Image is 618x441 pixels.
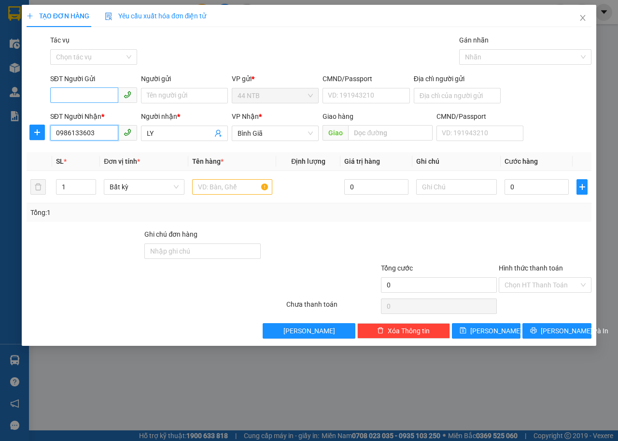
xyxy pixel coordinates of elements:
span: plus [27,13,33,19]
label: Gán nhãn [459,36,489,44]
span: C : [68,53,75,63]
span: Xóa Thông tin [388,326,430,336]
span: Tổng cước [381,264,413,272]
label: Hình thức thanh toán [499,264,563,272]
div: Người gửi [141,73,228,84]
div: 44 NTB [8,8,62,20]
button: plus [29,125,45,140]
span: 44 NTB [238,88,313,103]
div: Trưởng [69,20,137,31]
span: delete [377,327,384,335]
input: Địa chỉ của người gửi [414,88,501,103]
div: 0969780707 [69,31,137,45]
span: [PERSON_NAME] [283,326,335,336]
th: Ghi chú [412,152,501,171]
span: [PERSON_NAME] và In [541,326,608,336]
label: Tác vụ [50,36,70,44]
span: save [460,327,466,335]
span: close [579,14,587,22]
span: Tên hàng [192,157,224,165]
button: printer[PERSON_NAME] và In [522,323,591,339]
span: Giao [323,125,348,141]
label: Ghi chú đơn hàng [144,230,197,238]
span: printer [530,327,537,335]
div: Tổng: 1 [30,207,239,218]
div: Chưa thanh toán [285,299,380,316]
span: Cước hàng [505,157,538,165]
span: Giá trị hàng [344,157,380,165]
span: SL [56,157,64,165]
button: Close [569,5,596,32]
div: SĐT Người Gửi [50,73,137,84]
input: 0 [344,179,408,195]
span: Gửi: [8,9,23,19]
button: plus [576,179,588,195]
input: VD: Bàn, Ghế [192,179,273,195]
span: phone [124,128,131,136]
div: CMND/Passport [323,73,409,84]
span: Yêu cầu xuất hóa đơn điện tử [105,12,207,20]
span: [PERSON_NAME] [470,326,522,336]
span: user-add [214,129,222,137]
span: Đơn vị tính [104,157,140,165]
button: save[PERSON_NAME] [452,323,521,339]
div: SĐT Người Nhận [50,111,137,122]
button: [PERSON_NAME] [263,323,355,339]
div: Long Hải [69,8,137,20]
span: phone [124,91,131,99]
span: Định lượng [291,157,325,165]
span: Giao hàng [323,113,353,120]
span: VP Nhận [232,113,259,120]
div: Người nhận [141,111,228,122]
div: VP gửi [232,73,319,84]
div: Tên hàng: THUNG ( : 1 ) [8,70,137,82]
input: Ghi Chú [416,179,497,195]
span: Nhận: [69,9,92,19]
span: plus [577,183,587,191]
div: Địa chỉ người gửi [414,73,501,84]
button: delete [30,179,46,195]
span: Bình Giã [238,126,313,141]
button: deleteXóa Thông tin [357,323,450,339]
span: TẠO ĐƠN HÀNG [27,12,89,20]
span: Bất kỳ [110,180,179,194]
span: SL [102,69,115,83]
input: Dọc đường [348,125,432,141]
div: 40.000 [68,51,138,64]
input: Ghi chú đơn hàng [144,243,261,259]
img: icon [105,13,112,20]
div: CMND/Passport [436,111,523,122]
span: plus [30,128,44,136]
